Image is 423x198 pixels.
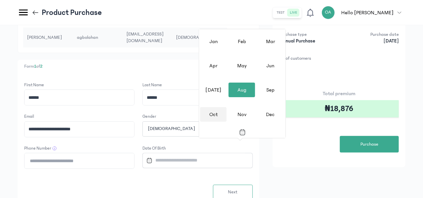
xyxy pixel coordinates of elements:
label: Last Name [142,82,162,89]
button: test [274,9,288,17]
p: Total premium [279,90,399,98]
label: Email [24,113,34,120]
p: Form of [24,63,253,70]
button: live [288,9,300,17]
div: OA [322,6,335,19]
div: Nov [229,107,255,122]
button: Toggle overlay [199,126,286,138]
div: Aug [229,83,255,97]
div: Apr [200,58,227,73]
label: Gender [142,113,156,120]
p: 2 [279,62,337,68]
div: Jun [257,58,284,73]
div: Sep [257,83,284,97]
span: Next [228,189,238,196]
span: Purchase [360,141,378,148]
div: [DATE] [200,83,227,97]
label: Phone Number [24,145,51,152]
span: [DEMOGRAPHIC_DATA] [144,125,199,132]
input: Datepicker input [144,153,245,167]
p: [DATE] [341,38,399,44]
div: May [229,58,255,73]
div: ₦18,876 [279,100,399,117]
p: Manual Purchase [279,38,337,44]
div: Feb [229,34,255,49]
button: OAHello [PERSON_NAME] [322,6,405,19]
div: Dec [257,107,284,122]
p: No of customers [279,55,337,62]
span: agbolahan [77,35,98,40]
label: Date of Birth [142,145,253,152]
p: Hello [PERSON_NAME] [342,9,394,17]
span: [PERSON_NAME] [27,35,62,40]
div: Mar [257,34,284,49]
div: Oct [200,107,227,122]
label: First Name [24,82,44,89]
button: Purchase [340,136,399,153]
span: 1 [34,64,36,69]
p: Purchase type [279,31,337,38]
p: Product Purchase [42,7,102,18]
span: [DEMOGRAPHIC_DATA] [176,35,223,40]
p: Purchase date [341,31,399,38]
span: 2 [40,64,42,69]
span: [EMAIL_ADDRESS][DOMAIN_NAME] [127,32,164,43]
div: Jan [200,34,227,49]
button: [DEMOGRAPHIC_DATA] [142,121,253,137]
